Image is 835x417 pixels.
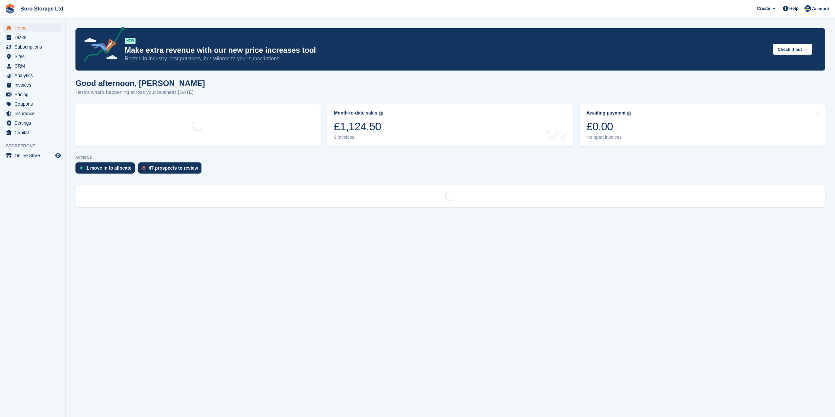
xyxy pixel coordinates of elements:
div: Month-to-date sales [334,110,377,116]
span: Sites [14,52,54,61]
a: Awaiting payment £0.00 No open invoices [580,104,826,146]
a: menu [3,99,62,109]
span: Pricing [14,90,54,99]
div: No open invoices [586,135,631,140]
a: Preview store [54,152,62,159]
a: menu [3,118,62,128]
span: Home [14,23,54,32]
a: menu [3,128,62,137]
p: Rooted in industry best practices, but tailored to your subscriptions. [125,55,768,62]
div: £0.00 [586,120,631,133]
div: 47 prospects to review [149,165,198,171]
a: menu [3,42,62,52]
span: Insurance [14,109,54,118]
p: Make extra revenue with our new price increases tool [125,46,768,55]
div: £1,124.50 [334,120,383,133]
span: Online Store [14,151,54,160]
a: menu [3,80,62,90]
h1: Good afternoon, [PERSON_NAME] [75,79,205,88]
button: Check it out → [773,44,812,55]
div: 1 move in to allocate [86,165,132,171]
span: Help [789,5,799,12]
span: Invoices [14,80,54,90]
a: menu [3,33,62,42]
span: Tasks [14,33,54,42]
span: Settings [14,118,54,128]
img: stora-icon-8386f47178a22dfd0bd8f6a31ec36ba5ce8667c1dd55bd0f319d3a0aa187defe.svg [5,4,15,14]
a: Month-to-date sales £1,124.50 9 invoices [327,104,574,146]
span: Create [757,5,770,12]
a: menu [3,151,62,160]
span: Analytics [14,71,54,80]
a: menu [3,61,62,71]
img: icon-info-grey-7440780725fd019a000dd9b08b2336e03edf1995a4989e88bcd33f0948082b44.svg [379,112,383,115]
img: prospect-51fa495bee0391a8d652442698ab0144808aea92771e9ea1ae160a38d050c398.svg [142,166,145,170]
span: Storefront [6,143,65,149]
a: 47 prospects to review [138,162,205,177]
img: Tobie Hillier [804,5,811,12]
a: menu [3,90,62,99]
span: Coupons [14,99,54,109]
a: Boro Storage Ltd [18,3,66,14]
span: CRM [14,61,54,71]
a: menu [3,23,62,32]
img: icon-info-grey-7440780725fd019a000dd9b08b2336e03edf1995a4989e88bcd33f0948082b44.svg [627,112,631,115]
a: menu [3,52,62,61]
span: Capital [14,128,54,137]
div: 9 invoices [334,135,383,140]
p: ACTIONS [75,156,825,160]
div: Awaiting payment [586,110,626,116]
a: menu [3,109,62,118]
p: Here's what's happening across your business [DATE] [75,89,205,96]
a: 1 move in to allocate [75,162,138,177]
a: menu [3,71,62,80]
span: Subscriptions [14,42,54,52]
div: NEW [125,38,136,44]
img: price-adjustments-announcement-icon-8257ccfd72463d97f412b2fc003d46551f7dbcb40ab6d574587a9cd5c0d94... [78,27,124,64]
span: Account [812,6,829,12]
img: move_ins_to_allocate_icon-fdf77a2bb77ea45bf5b3d319d69a93e2d87916cf1d5bf7949dd705db3b84f3ca.svg [79,166,83,170]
